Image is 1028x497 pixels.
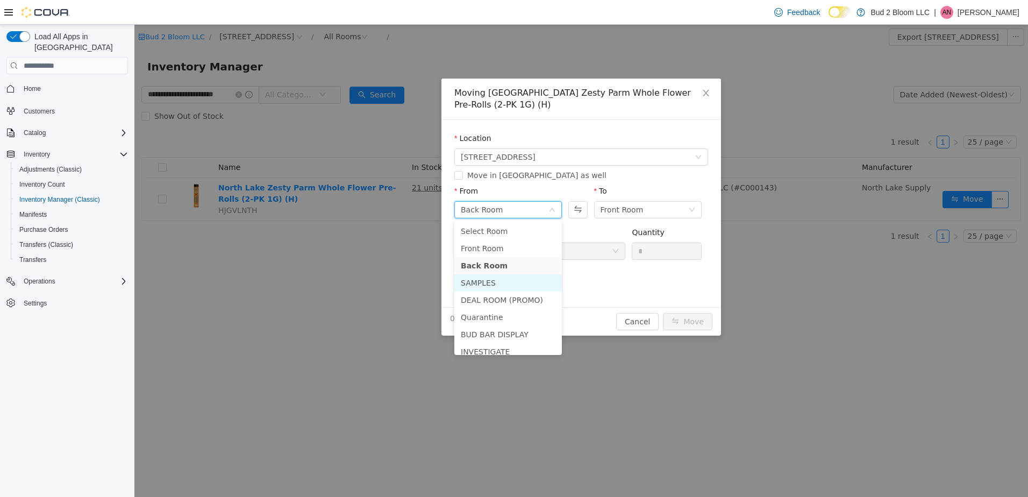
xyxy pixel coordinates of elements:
[19,297,51,310] a: Settings
[19,82,128,95] span: Home
[15,238,128,251] span: Transfers (Classic)
[15,223,73,236] a: Purchase Orders
[22,7,70,18] img: Cova
[320,301,427,318] li: BUD BAR DISPLAY
[11,207,132,222] button: Manifests
[2,274,132,289] button: Operations
[326,177,368,193] div: Back Room
[2,295,132,311] button: Settings
[19,126,50,139] button: Catalog
[498,218,567,235] input: Quantity
[15,163,86,176] a: Adjustments (Classic)
[19,148,54,161] button: Inventory
[11,252,132,267] button: Transfers
[15,238,77,251] a: Transfers (Classic)
[567,64,576,73] i: icon: close
[11,237,132,252] button: Transfers (Classic)
[19,240,73,249] span: Transfers (Classic)
[24,129,46,137] span: Catalog
[6,76,128,339] nav: Complex example
[19,225,68,234] span: Purchase Orders
[19,104,128,117] span: Customers
[2,125,132,140] button: Catalog
[19,275,60,288] button: Operations
[15,193,104,206] a: Inventory Manager (Classic)
[529,288,578,306] button: icon: swapMove
[15,178,69,191] a: Inventory Count
[320,198,427,215] li: Select Room
[320,215,427,232] li: Front Room
[943,6,952,19] span: AN
[320,318,427,336] li: INVESTIGATE
[24,299,47,308] span: Settings
[434,176,453,194] button: Swap
[24,150,50,159] span: Inventory
[15,253,128,266] span: Transfers
[415,182,421,189] i: icon: down
[19,105,59,118] a: Customers
[320,267,427,284] li: DEAL ROOM (PROMO)
[556,54,587,84] button: Close
[958,6,1019,19] p: [PERSON_NAME]
[19,148,128,161] span: Inventory
[326,124,401,140] span: 123 Ledgewood Ave
[320,162,344,171] label: From
[15,178,128,191] span: Inventory Count
[19,195,100,204] span: Inventory Manager (Classic)
[19,210,47,219] span: Manifests
[329,146,476,155] span: Move in [GEOGRAPHIC_DATA] as well
[320,284,427,301] li: Quarantine
[770,2,824,23] a: Feedback
[15,193,128,206] span: Inventory Manager (Classic)
[482,288,524,306] button: Cancel
[478,223,484,231] i: icon: down
[19,255,46,264] span: Transfers
[19,165,82,174] span: Adjustments (Classic)
[15,208,128,221] span: Manifests
[554,182,561,189] i: icon: down
[940,6,953,19] div: Angel Nieves
[870,6,930,19] p: Bud 2 Bloom LLC
[2,103,132,118] button: Customers
[561,129,567,137] i: icon: down
[460,162,473,171] label: To
[2,147,132,162] button: Inventory
[15,253,51,266] a: Transfers
[466,177,509,193] div: Front Room
[829,6,851,18] input: Dark Mode
[320,62,574,86] div: Moving [GEOGRAPHIC_DATA] Zesty Parm Whole Flower Pre-Rolls (2-PK 1G) (H)
[320,232,427,250] li: Back Room
[11,222,132,237] button: Purchase Orders
[11,177,132,192] button: Inventory Count
[19,296,128,310] span: Settings
[11,162,132,177] button: Adjustments (Classic)
[320,109,357,118] label: Location
[19,126,128,139] span: Catalog
[316,288,399,300] span: 0 Units will be moved.
[2,81,132,96] button: Home
[934,6,936,19] p: |
[24,84,41,93] span: Home
[15,208,51,221] a: Manifests
[787,7,820,18] span: Feedback
[30,31,128,53] span: Load All Apps in [GEOGRAPHIC_DATA]
[24,277,55,286] span: Operations
[24,107,55,116] span: Customers
[497,203,530,212] label: Quantity
[15,163,128,176] span: Adjustments (Classic)
[11,192,132,207] button: Inventory Manager (Classic)
[19,180,65,189] span: Inventory Count
[19,82,45,95] a: Home
[320,250,427,267] li: SAMPLES
[15,223,128,236] span: Purchase Orders
[19,275,128,288] span: Operations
